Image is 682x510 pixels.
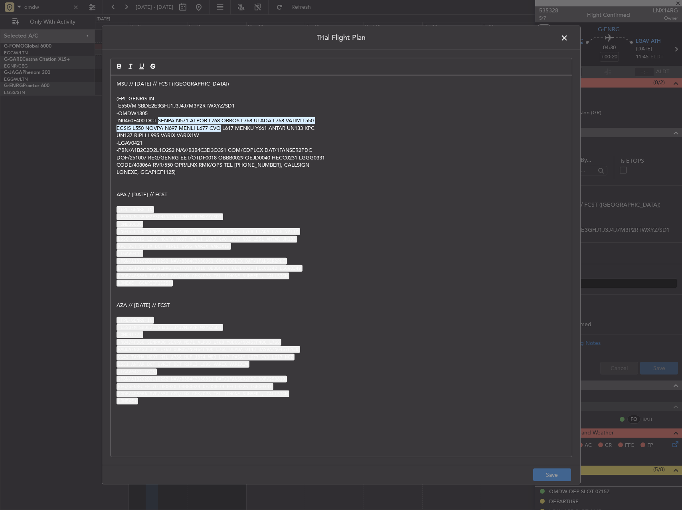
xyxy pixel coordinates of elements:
p: LONEXE, GCAPICF1125) [117,169,566,176]
p: -PBN/A1B2C2D2L1O2S2 NAV/B3B4C3D3O3S1 COM/CDPLCX DAT/1FANSER2PDC [117,147,566,154]
p: UN137 RIPLI L995 VARIX VARIX1W [117,132,566,139]
p: CODE/40806A RVR/550 OPR/LNX RMK/OPS TEL [PHONE_NUMBER], CALLSIGN [117,161,566,169]
p: -LGAV0421 [117,139,566,146]
p: DOF/251007 REG/GENRG EET/OTDF0018 OBBB0029 OEJD0040 HECC0231 LGGG0331 [117,154,566,161]
p: APA / [DATE] // FCST [117,191,566,198]
p: AZA // [DATE] // FCST [117,301,566,309]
